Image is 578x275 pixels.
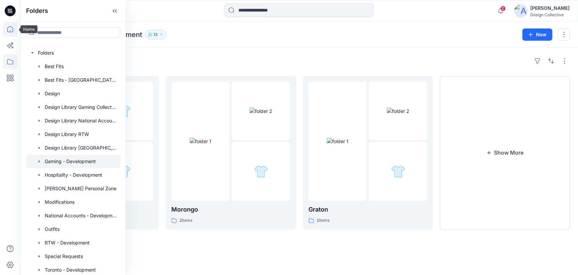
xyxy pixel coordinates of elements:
[171,205,290,214] p: Morongo
[522,28,552,41] button: New
[530,12,570,17] div: Design Collective
[387,107,409,115] img: folder 2
[179,217,192,224] p: 2 items
[391,164,405,178] img: folder 3
[440,76,570,230] button: Show More
[153,31,158,38] p: 13
[303,76,433,230] a: folder 1folder 2folder 3Graton2items
[327,138,348,145] img: folder 1
[514,4,528,18] img: avatar
[190,138,211,145] img: folder 1
[250,107,272,115] img: folder 2
[500,6,506,11] span: 2
[308,205,427,214] p: Graton
[317,217,329,224] p: 2 items
[530,4,570,12] div: [PERSON_NAME]
[145,30,166,39] button: 13
[254,164,268,178] img: folder 3
[166,76,296,230] a: folder 1folder 2folder 3Morongo2items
